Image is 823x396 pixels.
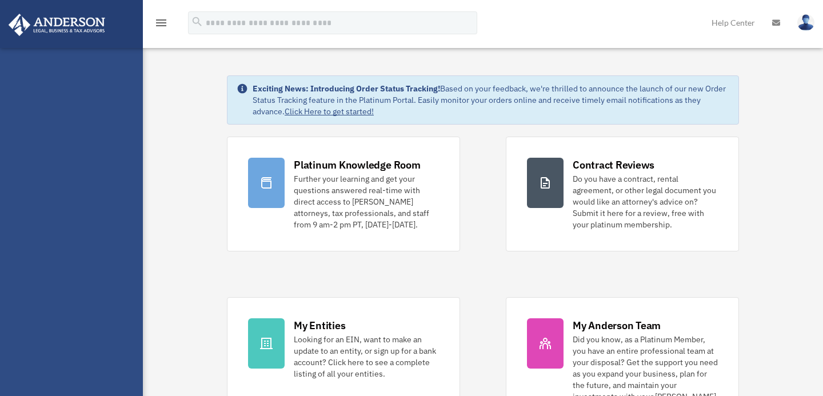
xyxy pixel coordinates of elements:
[154,16,168,30] i: menu
[5,14,109,36] img: Anderson Advisors Platinum Portal
[573,318,661,333] div: My Anderson Team
[506,137,739,251] a: Contract Reviews Do you have a contract, rental agreement, or other legal document you would like...
[294,318,345,333] div: My Entities
[797,14,814,31] img: User Pic
[573,173,718,230] div: Do you have a contract, rental agreement, or other legal document you would like an attorney's ad...
[227,137,460,251] a: Platinum Knowledge Room Further your learning and get your questions answered real-time with dire...
[285,106,374,117] a: Click Here to get started!
[294,158,421,172] div: Platinum Knowledge Room
[294,173,439,230] div: Further your learning and get your questions answered real-time with direct access to [PERSON_NAM...
[154,20,168,30] a: menu
[253,83,440,94] strong: Exciting News: Introducing Order Status Tracking!
[294,334,439,379] div: Looking for an EIN, want to make an update to an entity, or sign up for a bank account? Click her...
[253,83,729,117] div: Based on your feedback, we're thrilled to announce the launch of our new Order Status Tracking fe...
[573,158,654,172] div: Contract Reviews
[191,15,203,28] i: search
